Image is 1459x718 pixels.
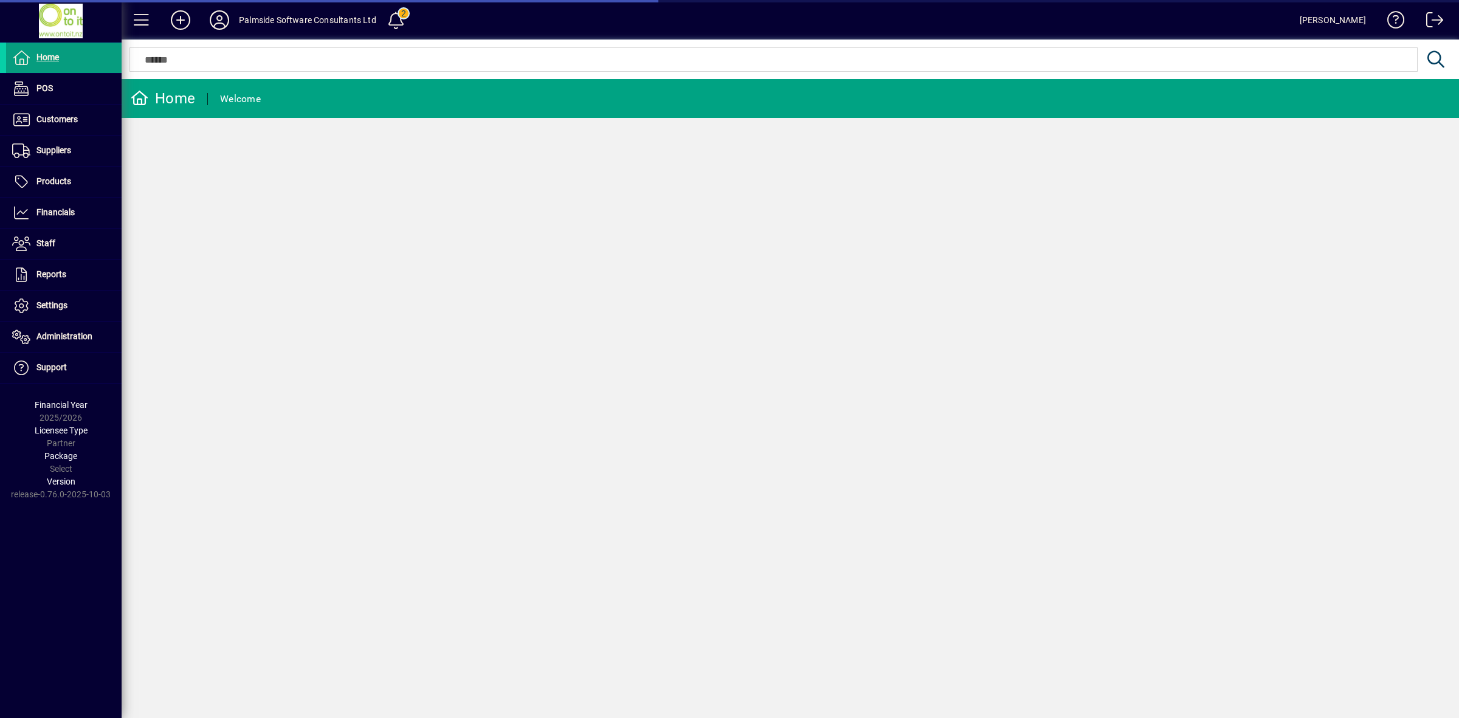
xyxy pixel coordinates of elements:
[36,331,92,341] span: Administration
[6,353,122,383] a: Support
[200,9,239,31] button: Profile
[6,260,122,290] a: Reports
[239,10,376,30] div: Palmside Software Consultants Ltd
[6,229,122,259] a: Staff
[36,83,53,93] span: POS
[36,362,67,372] span: Support
[36,269,66,279] span: Reports
[47,477,75,486] span: Version
[36,114,78,124] span: Customers
[6,291,122,321] a: Settings
[36,176,71,186] span: Products
[6,198,122,228] a: Financials
[131,89,195,108] div: Home
[36,207,75,217] span: Financials
[161,9,200,31] button: Add
[36,145,71,155] span: Suppliers
[36,238,55,248] span: Staff
[220,89,261,109] div: Welcome
[1378,2,1405,42] a: Knowledge Base
[6,136,122,166] a: Suppliers
[6,167,122,197] a: Products
[1417,2,1444,42] a: Logout
[36,52,59,62] span: Home
[35,400,88,410] span: Financial Year
[6,322,122,352] a: Administration
[6,105,122,135] a: Customers
[36,300,67,310] span: Settings
[44,451,77,461] span: Package
[35,426,88,435] span: Licensee Type
[1300,10,1366,30] div: [PERSON_NAME]
[6,74,122,104] a: POS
